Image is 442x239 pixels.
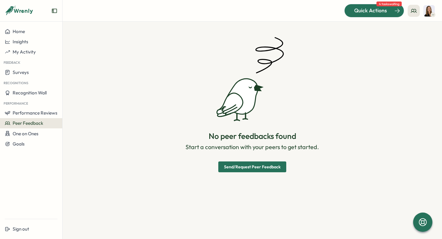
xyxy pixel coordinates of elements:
span: Quick Actions [354,7,387,14]
span: Send/Request Peer Feedback [224,162,281,172]
span: Recognition Wall [13,90,47,96]
span: 4 tasks waiting [376,2,402,6]
span: Sign out [13,226,29,232]
span: Surveys [13,69,29,75]
button: Expand sidebar [51,8,57,14]
button: Send/Request Peer Feedback [218,161,286,172]
button: Quick Actions [344,4,404,17]
span: Performance Reviews [13,110,57,116]
span: Goals [13,141,25,147]
span: Insights [13,39,28,44]
span: My Activity [13,49,36,55]
span: One on Ones [13,131,38,136]
h3: No peer feedbacks found [209,131,296,141]
p: Start a conversation with your peers to get started. [186,142,319,152]
span: Home [13,29,25,34]
img: Ola Bak [423,5,435,17]
span: Peer Feedback [13,120,43,126]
